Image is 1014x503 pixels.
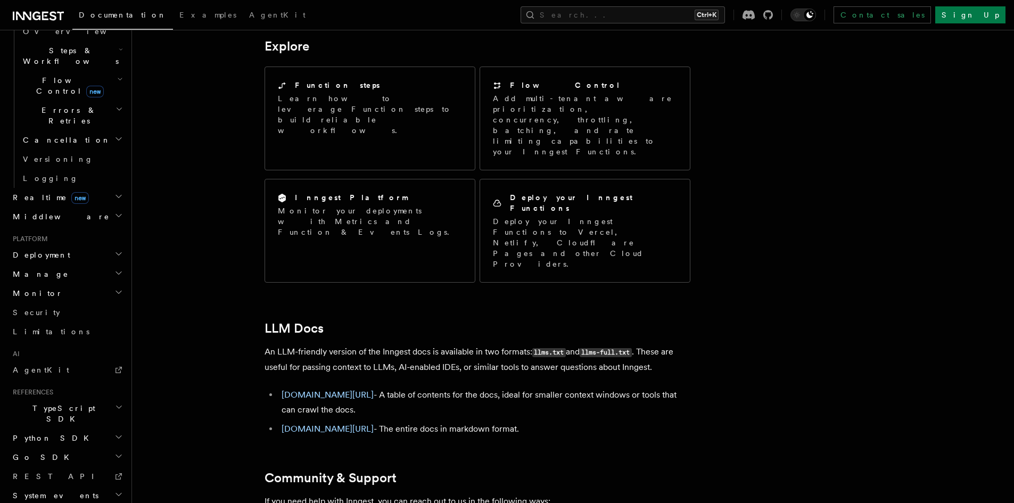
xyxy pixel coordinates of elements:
[23,155,93,163] span: Versioning
[72,3,173,30] a: Documentation
[580,348,632,357] code: llms-full.txt
[71,192,89,204] span: new
[9,303,125,322] a: Security
[265,344,690,375] p: An LLM-friendly version of the Inngest docs is available in two formats: and . These are useful f...
[19,71,125,101] button: Flow Controlnew
[13,366,69,374] span: AgentKit
[243,3,312,29] a: AgentKit
[282,390,374,400] a: [DOMAIN_NAME][URL]
[295,192,408,203] h2: Inngest Platform
[13,308,60,317] span: Security
[179,11,236,19] span: Examples
[935,6,1005,23] a: Sign Up
[9,288,63,299] span: Monitor
[19,75,117,96] span: Flow Control
[9,235,48,243] span: Platform
[493,216,677,269] p: Deploy your Inngest Functions to Vercel, Netlify, Cloudflare Pages and other Cloud Providers.
[480,67,690,170] a: Flow ControlAdd multi-tenant aware prioritization, concurrency, throttling, batching, and rate li...
[521,6,725,23] button: Search...Ctrl+K
[9,284,125,303] button: Monitor
[265,321,324,336] a: LLM Docs
[86,86,104,97] span: new
[9,22,125,188] div: Inngest Functions
[19,130,125,150] button: Cancellation
[480,179,690,283] a: Deploy your Inngest FunctionsDeploy your Inngest Functions to Vercel, Netlify, Cloudflare Pages a...
[278,422,690,436] li: - The entire docs in markdown format.
[9,428,125,448] button: Python SDK
[13,472,103,481] span: REST API
[510,192,677,213] h2: Deploy your Inngest Functions
[278,205,462,237] p: Monitor your deployments with Metrics and Function & Events Logs.
[79,11,167,19] span: Documentation
[9,433,95,443] span: Python SDK
[173,3,243,29] a: Examples
[9,211,110,222] span: Middleware
[9,192,89,203] span: Realtime
[9,245,125,265] button: Deployment
[23,27,133,36] span: Overview
[9,207,125,226] button: Middleware
[278,93,462,136] p: Learn how to leverage Function steps to build reliable workflows.
[19,150,125,169] a: Versioning
[295,80,380,90] h2: Function steps
[19,105,116,126] span: Errors & Retries
[278,387,690,417] li: - A table of contents for the docs, ideal for smaller context windows or tools that can crawl the...
[19,169,125,188] a: Logging
[19,22,125,41] a: Overview
[9,350,20,358] span: AI
[265,471,397,485] a: Community & Support
[19,135,111,145] span: Cancellation
[9,388,53,397] span: References
[9,269,69,279] span: Manage
[23,174,78,183] span: Logging
[9,467,125,486] a: REST API
[532,348,566,357] code: llms.txt
[493,93,677,157] p: Add multi-tenant aware prioritization, concurrency, throttling, batching, and rate limiting capab...
[19,41,125,71] button: Steps & Workflows
[19,45,119,67] span: Steps & Workflows
[9,322,125,341] a: Limitations
[695,10,719,20] kbd: Ctrl+K
[9,250,70,260] span: Deployment
[9,399,125,428] button: TypeScript SDK
[265,39,309,54] a: Explore
[9,360,125,380] a: AgentKit
[9,452,76,463] span: Go SDK
[9,188,125,207] button: Realtimenew
[9,448,125,467] button: Go SDK
[834,6,931,23] a: Contact sales
[265,67,475,170] a: Function stepsLearn how to leverage Function steps to build reliable workflows.
[9,403,115,424] span: TypeScript SDK
[265,179,475,283] a: Inngest PlatformMonitor your deployments with Metrics and Function & Events Logs.
[13,327,89,336] span: Limitations
[510,80,621,90] h2: Flow Control
[9,265,125,284] button: Manage
[19,101,125,130] button: Errors & Retries
[249,11,306,19] span: AgentKit
[9,490,98,501] span: System events
[790,9,816,21] button: Toggle dark mode
[282,424,374,434] a: [DOMAIN_NAME][URL]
